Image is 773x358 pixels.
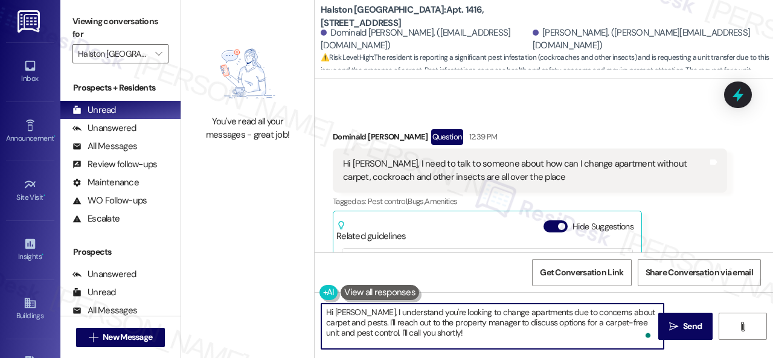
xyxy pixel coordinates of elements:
div: Review follow-ups [72,158,157,171]
div: All Messages [72,140,137,153]
b: Halston [GEOGRAPHIC_DATA]: Apt. 1416, [STREET_ADDRESS] [321,4,562,30]
button: Get Conversation Link [532,259,631,286]
span: Share Conversation via email [646,266,753,279]
span: Pest control , [368,196,408,206]
div: Prospects [60,246,181,258]
a: Buildings [6,293,54,325]
div: Unanswered [72,268,136,281]
div: Prospects + Residents [60,82,181,94]
span: Send [683,320,702,333]
i:  [669,322,678,331]
span: • [43,191,45,200]
div: [PERSON_NAME]. ([PERSON_NAME][EMAIL_ADDRESS][DOMAIN_NAME]) [533,27,764,53]
div: Unread [72,104,116,117]
i:  [738,322,747,331]
div: Dominald [PERSON_NAME]. ([EMAIL_ADDRESS][DOMAIN_NAME]) [321,27,530,53]
span: : The resident is reporting a significant pest infestation (cockroaches and other insects) and is... [321,51,773,90]
i:  [155,49,162,59]
span: Bugs , [408,196,425,206]
div: You've read all your messages - great job! [194,115,301,141]
div: Unread [72,286,116,299]
label: Viewing conversations for [72,12,168,44]
textarea: To enrich screen reader interactions, please activate Accessibility in Grammarly extension settings [321,304,664,349]
img: empty-state [200,38,295,110]
div: Unanswered [72,122,136,135]
span: Amenities [425,196,457,206]
a: Inbox [6,56,54,88]
button: New Message [76,328,165,347]
div: Question [431,129,463,144]
div: Hi [PERSON_NAME], I need to talk to someone about how can I change apartment without carpet, cock... [343,158,708,184]
i:  [89,333,98,342]
strong: ⚠️ Risk Level: High [321,53,373,62]
div: Escalate [72,213,120,225]
a: Insights • [6,234,54,266]
label: Hide Suggestions [573,220,633,233]
div: Maintenance [72,176,139,189]
input: All communities [78,44,149,63]
button: Share Conversation via email [638,259,761,286]
div: Related guidelines [336,220,406,243]
button: Send [658,313,713,340]
img: ResiDesk Logo [18,10,42,33]
div: WO Follow-ups [72,194,147,207]
div: Tagged as: [333,193,727,210]
span: New Message [103,331,152,344]
a: Site Visit • [6,174,54,207]
div: Dominald [PERSON_NAME] [333,129,727,149]
span: • [42,251,43,259]
div: 12:39 PM [466,130,498,143]
div: All Messages [72,304,137,317]
span: • [54,132,56,141]
span: Get Conversation Link [540,266,623,279]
